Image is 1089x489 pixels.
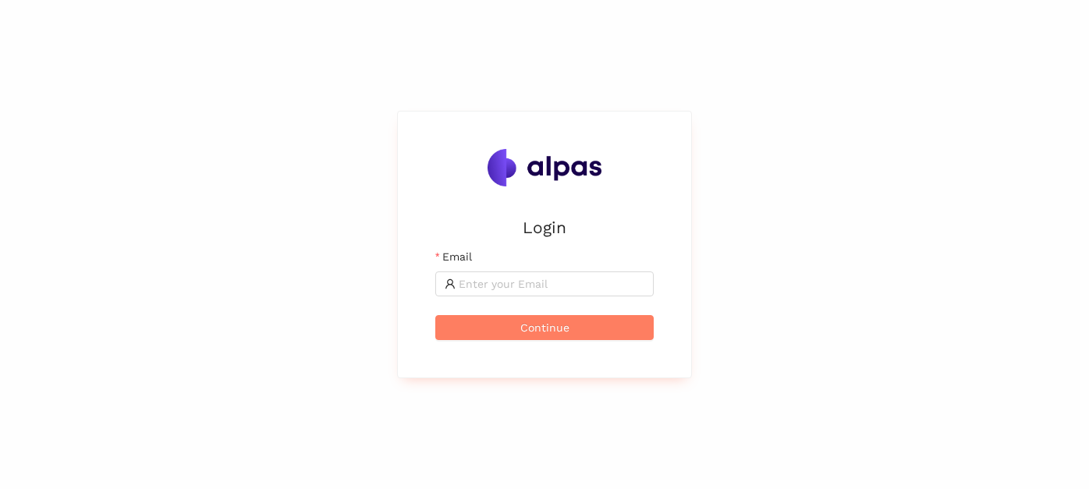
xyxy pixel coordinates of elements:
img: Alpas.ai Logo [488,149,601,186]
span: user [445,278,456,289]
input: Email [459,275,644,292]
button: Continue [435,315,654,340]
h2: Login [435,214,654,240]
span: Continue [520,319,569,336]
label: Email [435,248,472,265]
